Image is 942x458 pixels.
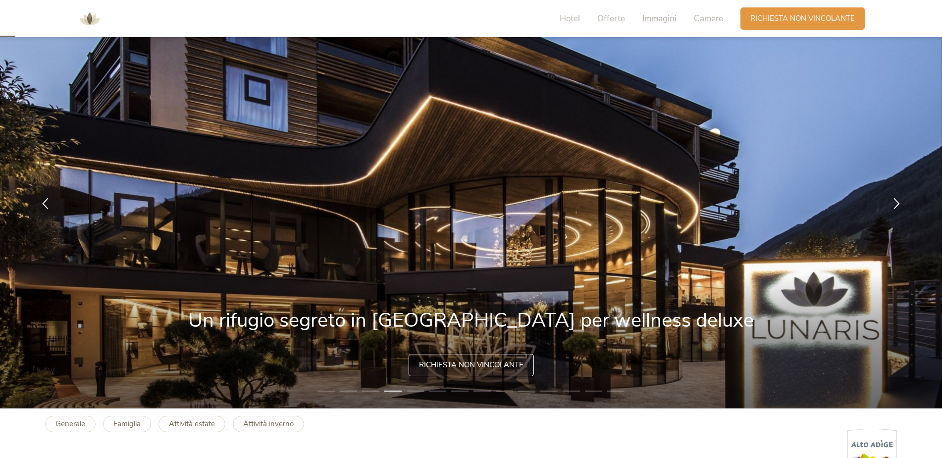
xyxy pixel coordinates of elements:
b: Generale [55,419,85,429]
b: Famiglia [113,419,141,429]
span: Richiesta non vincolante [419,360,523,370]
a: AMONTI & LUNARIS Wellnessresort [75,15,105,22]
a: Famiglia [103,416,151,432]
b: Attività estate [169,419,215,429]
a: Attività estate [158,416,225,432]
img: AMONTI & LUNARIS Wellnessresort [75,4,105,34]
span: Hotel [560,13,580,24]
span: Offerte [597,13,625,24]
b: Attività inverno [243,419,294,429]
span: Immagini [642,13,677,24]
a: Attività inverno [233,416,304,432]
a: Generale [45,416,96,432]
span: Camere [694,13,723,24]
span: Richiesta non vincolante [750,13,855,24]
